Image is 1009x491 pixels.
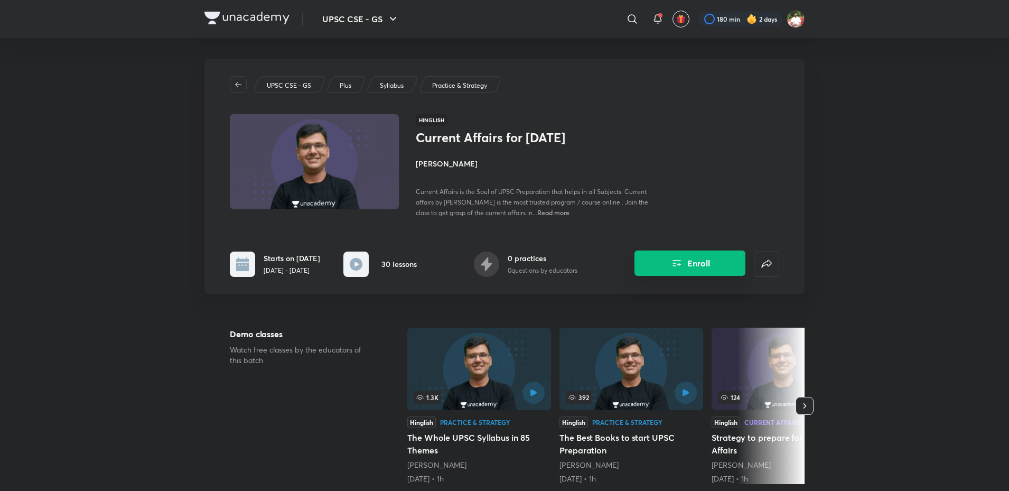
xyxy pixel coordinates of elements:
[407,431,551,457] h5: The Whole UPSC Syllabus in 85 Themes
[416,158,652,169] h4: [PERSON_NAME]
[204,12,289,27] a: Company Logo
[559,474,703,484] div: 5th Apr • 1h
[559,460,619,470] a: [PERSON_NAME]
[431,81,489,90] a: Practice & Strategy
[712,474,855,484] div: 19th Sept • 1h
[508,253,577,264] h6: 0 practices
[559,328,703,484] a: 392HinglishPractice & StrategyThe Best Books to start UPSC Preparation[PERSON_NAME][DATE] • 1h
[718,391,742,404] span: 124
[316,8,406,30] button: UPSC CSE - GS
[672,11,689,27] button: avatar
[440,419,510,425] div: Practice & Strategy
[407,474,551,484] div: 4th Apr • 1h
[228,113,400,210] img: Thumbnail
[380,81,404,90] p: Syllabus
[712,416,740,428] div: Hinglish
[559,431,703,457] h5: The Best Books to start UPSC Preparation
[566,391,591,404] span: 392
[754,252,779,277] button: false
[592,419,662,425] div: Practice & Strategy
[267,81,311,90] p: UPSC CSE - GS
[416,188,648,217] span: Current Affairs is the Soul of UPSC Preparation that helps in all Subjects. Current affairs by [P...
[559,460,703,470] div: Chandramouli Choudhary
[407,328,551,484] a: The Whole UPSC Syllabus in 85 Themes
[712,328,855,484] a: Strategy to prepare for Current Affairs
[378,81,406,90] a: Syllabus
[559,416,588,428] div: Hinglish
[787,10,805,28] img: Shashank Soni
[559,328,703,484] a: The Best Books to start UPSC Preparation
[712,460,771,470] a: [PERSON_NAME]
[508,266,577,275] p: 0 questions by educators
[746,14,757,24] img: streak
[537,208,569,217] span: Read more
[407,460,551,470] div: Chandramouli Choudhary
[340,81,351,90] p: Plus
[381,258,417,270] h6: 30 lessons
[712,328,855,484] a: 124HinglishCurrent AffairsStrategy to prepare for Current Affairs[PERSON_NAME][DATE] • 1h
[204,12,289,24] img: Company Logo
[407,328,551,484] a: 1.3KHinglishPractice & StrategyThe Whole UPSC Syllabus in 85 Themes[PERSON_NAME][DATE] • 1h
[712,431,855,457] h5: Strategy to prepare for Current Affairs
[230,328,373,340] h5: Demo classes
[407,416,436,428] div: Hinglish
[265,81,313,90] a: UPSC CSE - GS
[264,253,320,264] h6: Starts on [DATE]
[634,251,745,276] button: Enroll
[338,81,353,90] a: Plus
[712,460,855,470] div: Chandramouli Choudhary
[407,460,466,470] a: [PERSON_NAME]
[676,14,686,24] img: avatar
[230,345,373,366] p: Watch free classes by the educators of this batch
[416,130,588,145] h1: Current Affairs for [DATE]
[416,114,447,126] span: Hinglish
[432,81,487,90] p: Practice & Strategy
[414,391,441,404] span: 1.3K
[264,266,320,275] p: [DATE] - [DATE]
